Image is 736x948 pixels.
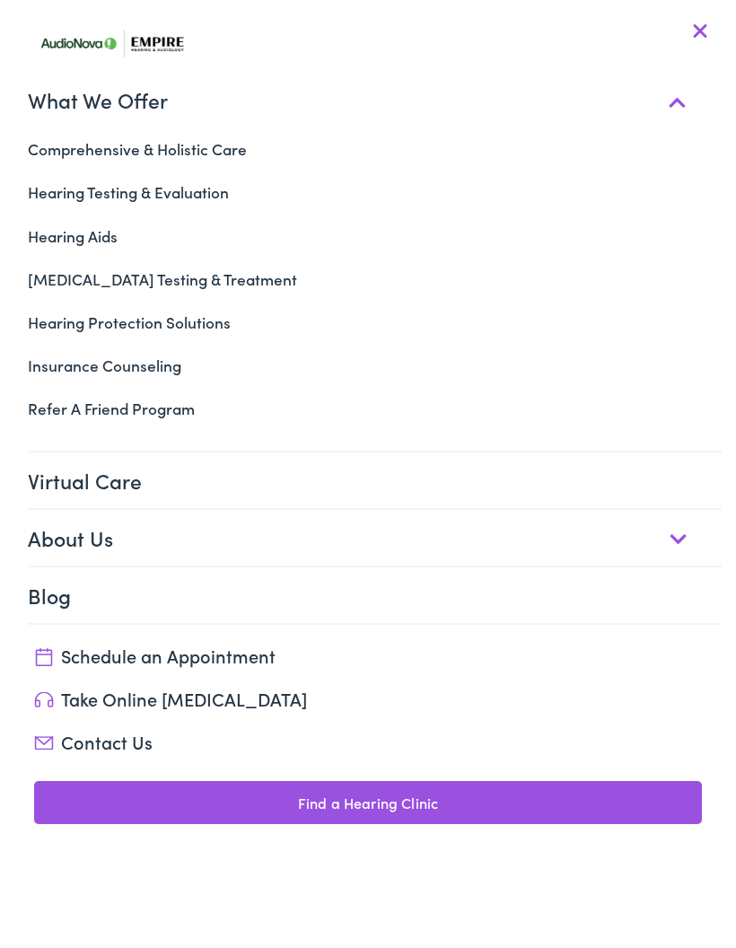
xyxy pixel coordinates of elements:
[28,567,721,623] a: Blog
[14,171,721,214] a: Hearing Testing & Evaluation
[28,510,721,566] a: About Us
[14,344,721,387] a: Insurance Counseling
[34,686,701,711] a: Take Online [MEDICAL_DATA]
[14,387,721,430] a: Refer A Friend Program
[28,72,721,127] a: What We Offer
[34,796,54,814] img: utility icon
[34,781,701,824] a: Find a Hearing Clinic
[34,691,54,708] img: utility icon
[34,736,54,750] img: utility icon
[28,452,721,508] a: Virtual Care
[34,729,701,754] a: Contact Us
[14,301,721,344] a: Hearing Protection Solutions
[34,643,701,668] a: Schedule an Appointment
[14,127,721,171] a: Comprehensive & Holistic Care
[14,215,721,258] a: Hearing Aids
[34,648,54,666] img: utility icon
[14,258,721,301] a: [MEDICAL_DATA] Testing & Treatment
